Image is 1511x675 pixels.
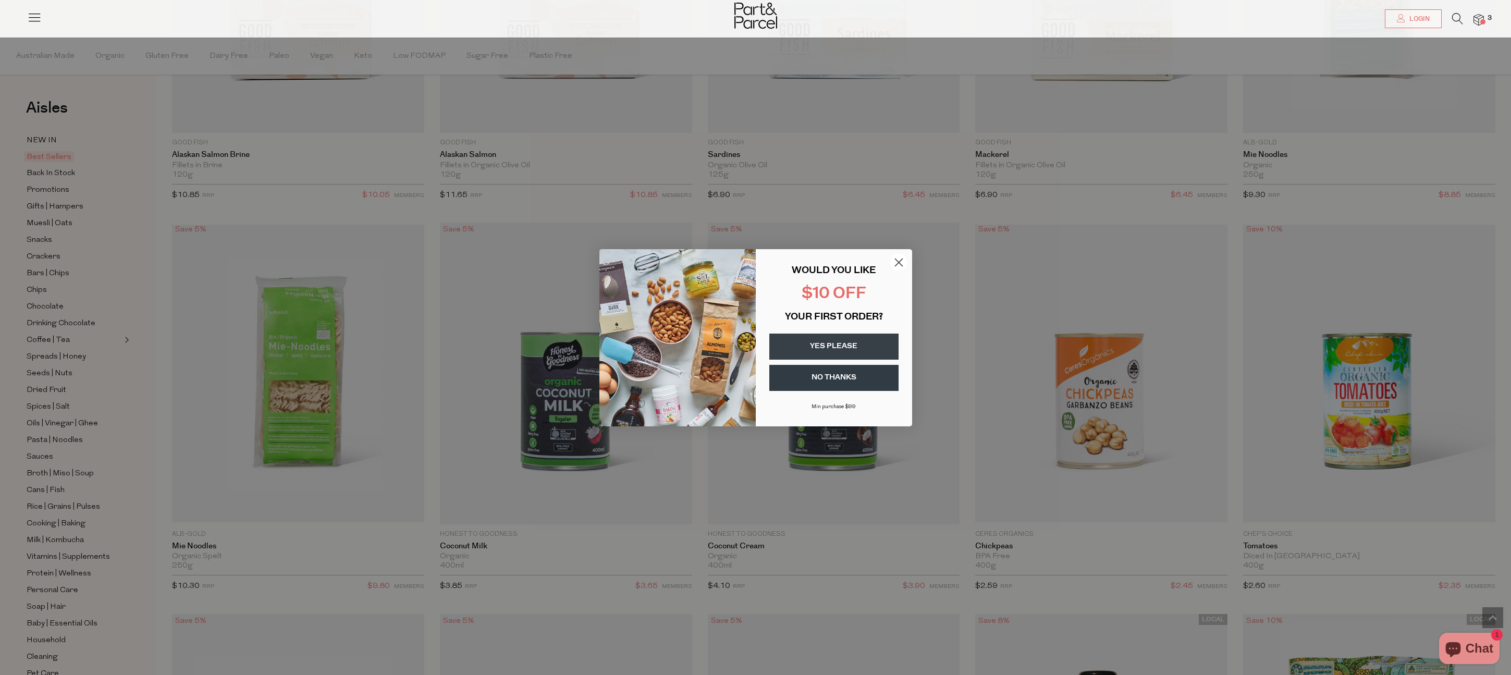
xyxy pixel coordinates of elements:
span: YOUR FIRST ORDER? [785,313,883,322]
span: WOULD YOU LIKE [792,266,876,276]
span: Login [1407,15,1430,23]
img: Part&Parcel [734,3,777,29]
button: YES PLEASE [769,334,899,360]
span: Min purchase $99 [812,404,856,410]
img: 43fba0fb-7538-40bc-babb-ffb1a4d097bc.jpeg [599,249,756,426]
a: 3 [1473,14,1484,25]
span: 3 [1485,14,1494,23]
button: Close dialog [890,253,908,272]
span: $10 OFF [802,286,866,302]
inbox-online-store-chat: Shopify online store chat [1436,633,1503,667]
button: NO THANKS [769,365,899,391]
a: Login [1385,9,1442,28]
